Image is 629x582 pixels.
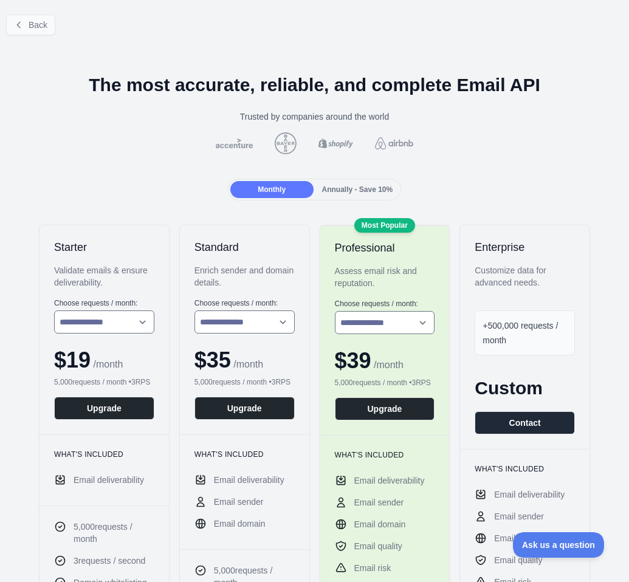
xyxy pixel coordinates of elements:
[494,488,565,501] span: Email deliverability
[214,474,284,486] span: Email deliverability
[214,496,264,508] span: Email sender
[513,532,605,558] iframe: Toggle Customer Support
[354,474,425,487] span: Email deliverability
[354,496,404,508] span: Email sender
[494,510,544,522] span: Email sender
[194,450,295,459] h3: What's included
[475,464,575,474] h3: What's included
[335,450,435,460] h3: What's included
[74,474,144,486] span: Email deliverability
[54,450,154,459] h3: What's included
